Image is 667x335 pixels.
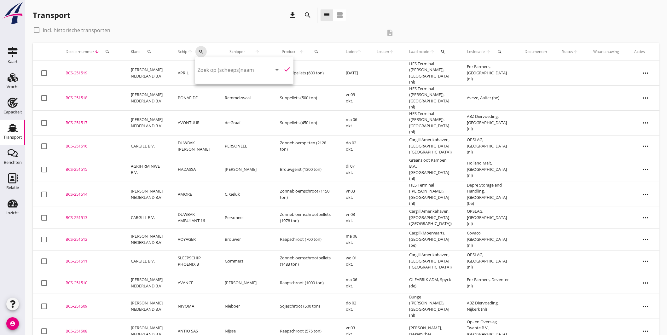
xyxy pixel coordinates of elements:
[637,274,655,292] i: more_horiz
[637,252,655,270] i: more_horiz
[357,49,362,54] i: arrow_upward
[272,135,338,157] td: Zonnebloempitten (2128 ton)
[402,250,459,272] td: Cargill Amerikahaven, [GEOGRAPHIC_DATA] ([GEOGRAPHIC_DATA])
[637,231,655,248] i: more_horiz
[273,66,281,74] i: arrow_drop_down
[637,89,655,107] i: more_horiz
[459,110,517,135] td: ABZ Diervoeding, [GEOGRAPHIC_DATA] (nl)
[170,182,217,207] td: AMORE
[66,95,116,101] div: BCS-251518
[170,207,217,228] td: DUWBAK AMBULANT 16
[217,110,272,135] td: de Graaf
[459,135,517,157] td: OPSLAG, [GEOGRAPHIC_DATA] (nl)
[594,49,619,55] div: Waarschuwing
[217,228,272,250] td: Brouwer
[198,65,263,75] input: Zoek op (scheeps)naam
[170,110,217,135] td: AVONTUUR
[338,207,369,228] td: vr 03 okt.
[459,182,517,207] td: Depre Storage and Handling, [GEOGRAPHIC_DATA] (be)
[123,207,170,228] td: CARGILL B.V.
[402,228,459,250] td: Cargill (Moervaart), [GEOGRAPHIC_DATA] (be)
[6,211,19,215] div: Inzicht
[338,294,369,319] td: do 02 okt.
[3,135,22,139] div: Transport
[459,294,517,319] td: ABZ Diervoeding, Nijkerk (nl)
[338,135,369,157] td: do 02 okt.
[6,186,19,190] div: Relatie
[280,49,298,55] span: Product
[272,61,338,86] td: Sojahulpellets (600 ton)
[338,85,369,110] td: vr 03 okt.
[635,49,657,55] div: Acties
[217,182,272,207] td: C. Geluk
[94,49,99,54] i: arrow_downward
[6,317,19,330] i: account_circle
[217,85,272,110] td: Remmelzwaal
[217,135,272,157] td: PERSONEEL
[217,157,272,182] td: [PERSON_NAME]
[217,207,272,228] td: Personeel
[314,49,319,54] i: search
[459,157,517,182] td: Holland Malt, [GEOGRAPHIC_DATA] (nl)
[123,85,170,110] td: [PERSON_NAME] NEDERLAND B.V.
[33,10,70,20] div: Transport
[637,161,655,178] i: more_horiz
[323,11,331,19] i: view_headline
[562,49,573,55] span: Status
[377,49,389,55] span: Lossen
[188,49,193,54] i: arrow_upward
[637,137,655,155] i: more_horiz
[637,114,655,132] i: more_horiz
[459,207,517,228] td: OPSLAG, [GEOGRAPHIC_DATA] (nl)
[272,294,338,319] td: Sojaschroot (500 ton)
[170,250,217,272] td: SLEEPSCHIP PHOENIX 3
[637,186,655,203] i: more_horiz
[66,280,116,286] div: BCS-251510
[402,135,459,157] td: Cargill Amerikahaven, [GEOGRAPHIC_DATA] ([GEOGRAPHIC_DATA])
[402,157,459,182] td: Graansloot Kampen B.V., [GEOGRAPHIC_DATA] (nl)
[336,11,344,19] i: view_agenda
[123,250,170,272] td: CARGILL B.V.
[123,61,170,86] td: [PERSON_NAME] NEDERLAND B.V.
[272,157,338,182] td: Brouwgerst (1300 ton)
[272,207,338,228] td: Zonnebloemschrootpellets (1978 ton)
[459,85,517,110] td: Aveve, Aalter (be)
[66,258,116,264] div: BCS-251511
[283,66,291,73] i: check
[459,61,517,86] td: For Farmers, [GEOGRAPHIC_DATA] (nl)
[402,182,459,207] td: HES Terminal ([PERSON_NAME]), [GEOGRAPHIC_DATA] (nl)
[217,272,272,294] td: [PERSON_NAME]
[402,85,459,110] td: HES Terminal ([PERSON_NAME]), [GEOGRAPHIC_DATA] (nl)
[402,61,459,86] td: HES Terminal ([PERSON_NAME]), [GEOGRAPHIC_DATA] (nl)
[346,49,357,55] span: Laden
[4,160,22,165] div: Berichten
[338,250,369,272] td: wo 01 okt.
[272,110,338,135] td: Sunpellets (450 ton)
[170,61,217,86] td: APRIL
[459,250,517,272] td: OPSLAG, [GEOGRAPHIC_DATA] (nl)
[402,272,459,294] td: ÖLFABRIK ADM, Spyck (de)
[66,120,116,126] div: BCS-251517
[170,228,217,250] td: VOYAGER
[304,11,311,19] i: search
[272,182,338,207] td: Zonnebloemschroot (1150 ton)
[7,85,19,89] div: Vracht
[105,49,110,54] i: search
[123,182,170,207] td: [PERSON_NAME] NEDERLAND B.V.
[467,49,485,55] span: Loslocatie
[123,135,170,157] td: CARGILL B.V.
[272,272,338,294] td: Raapschroot (1000 ton)
[217,294,272,319] td: Nieboer
[459,228,517,250] td: Covaco, [GEOGRAPHIC_DATA] (nl)
[272,250,338,272] td: Zonnebloemschrootpellets (1483 ton)
[525,49,547,55] div: Documenten
[250,49,265,54] i: arrow_upward
[338,228,369,250] td: ma 06 okt.
[8,60,18,64] div: Kaart
[573,49,578,54] i: arrow_upward
[338,182,369,207] td: vr 03 okt.
[66,143,116,149] div: BCS-251516
[402,110,459,135] td: HES Terminal ([PERSON_NAME]), [GEOGRAPHIC_DATA] (nl)
[66,236,116,243] div: BCS-251512
[123,228,170,250] td: [PERSON_NAME] NEDERLAND B.V.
